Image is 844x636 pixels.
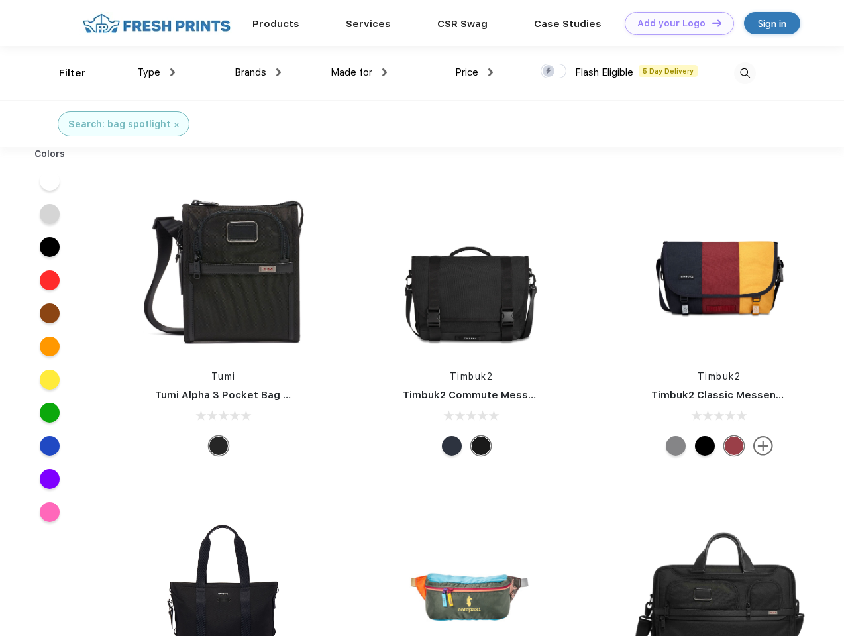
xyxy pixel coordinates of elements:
[155,389,310,401] a: Tumi Alpha 3 Pocket Bag Small
[170,68,175,76] img: dropdown.png
[639,65,698,77] span: 5 Day Delivery
[695,436,715,456] div: Eco Black
[575,66,633,78] span: Flash Eligible
[666,436,686,456] div: Eco Gunmetal
[698,371,741,382] a: Timbuk2
[753,436,773,456] img: more.svg
[403,389,580,401] a: Timbuk2 Commute Messenger Bag
[383,180,559,356] img: func=resize&h=266
[455,66,478,78] span: Price
[276,68,281,76] img: dropdown.png
[651,389,816,401] a: Timbuk2 Classic Messenger Bag
[135,180,311,356] img: func=resize&h=266
[68,117,170,131] div: Search: bag spotlight
[442,436,462,456] div: Eco Nautical
[637,18,706,29] div: Add your Logo
[631,180,808,356] img: func=resize&h=266
[252,18,299,30] a: Products
[758,16,786,31] div: Sign in
[59,66,86,81] div: Filter
[382,68,387,76] img: dropdown.png
[235,66,266,78] span: Brands
[79,12,235,35] img: fo%20logo%202.webp
[331,66,372,78] span: Made for
[174,123,179,127] img: filter_cancel.svg
[712,19,721,26] img: DT
[488,68,493,76] img: dropdown.png
[734,62,756,84] img: desktop_search.svg
[471,436,491,456] div: Eco Black
[25,147,76,161] div: Colors
[209,436,229,456] div: Black
[744,12,800,34] a: Sign in
[211,371,236,382] a: Tumi
[724,436,744,456] div: Eco Bookish
[137,66,160,78] span: Type
[450,371,494,382] a: Timbuk2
